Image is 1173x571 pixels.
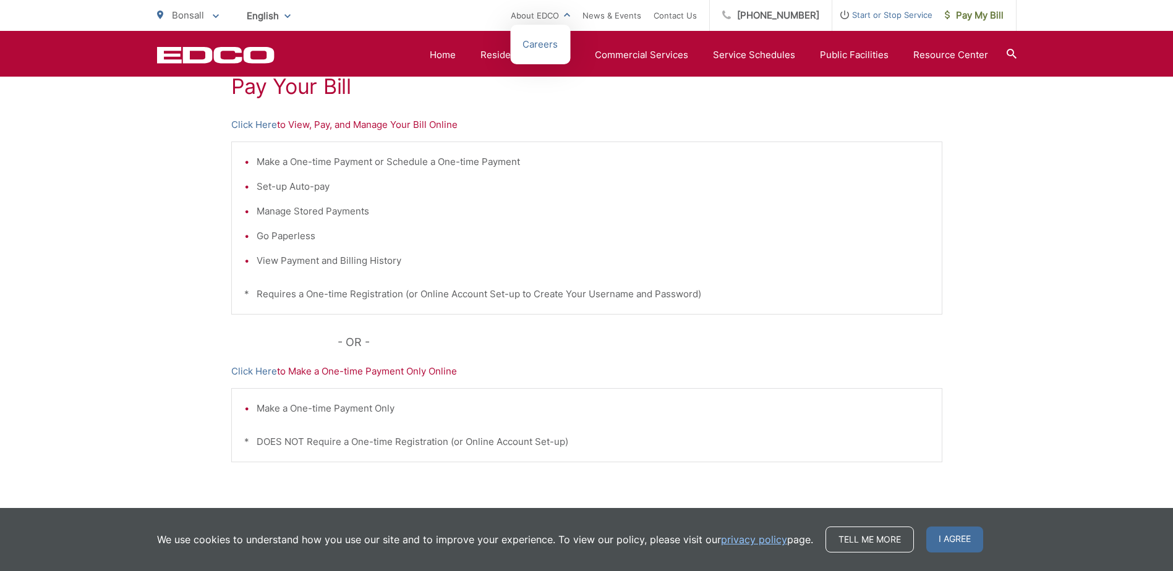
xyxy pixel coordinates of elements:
[713,48,795,62] a: Service Schedules
[237,5,300,27] span: English
[511,8,570,23] a: About EDCO
[244,434,929,449] p: * DOES NOT Require a One-time Registration (or Online Account Set-up)
[825,527,914,552] a: Tell me more
[523,37,558,52] a: Careers
[231,364,942,379] p: to Make a One-time Payment Only Online
[820,48,889,62] a: Public Facilities
[172,9,204,21] span: Bonsall
[430,48,456,62] a: Home
[654,8,697,23] a: Contact Us
[231,117,277,132] a: Click Here
[257,204,929,219] li: Manage Stored Payments
[257,179,929,194] li: Set-up Auto-pay
[257,401,929,416] li: Make a One-time Payment Only
[721,532,787,547] a: privacy policy
[231,364,277,379] a: Click Here
[926,527,983,552] span: I agree
[945,8,1004,23] span: Pay My Bill
[257,229,929,243] li: Go Paperless
[257,253,929,268] li: View Payment and Billing History
[244,287,929,302] p: * Requires a One-time Registration (or Online Account Set-up to Create Your Username and Password)
[338,333,942,352] p: - OR -
[913,48,988,62] a: Resource Center
[231,74,942,99] h1: Pay Your Bill
[582,8,641,23] a: News & Events
[231,117,942,132] p: to View, Pay, and Manage Your Bill Online
[480,48,570,62] a: Residential Services
[257,154,929,169] li: Make a One-time Payment or Schedule a One-time Payment
[157,46,275,64] a: EDCD logo. Return to the homepage.
[595,48,688,62] a: Commercial Services
[157,532,813,547] p: We use cookies to understand how you use our site and to improve your experience. To view our pol...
